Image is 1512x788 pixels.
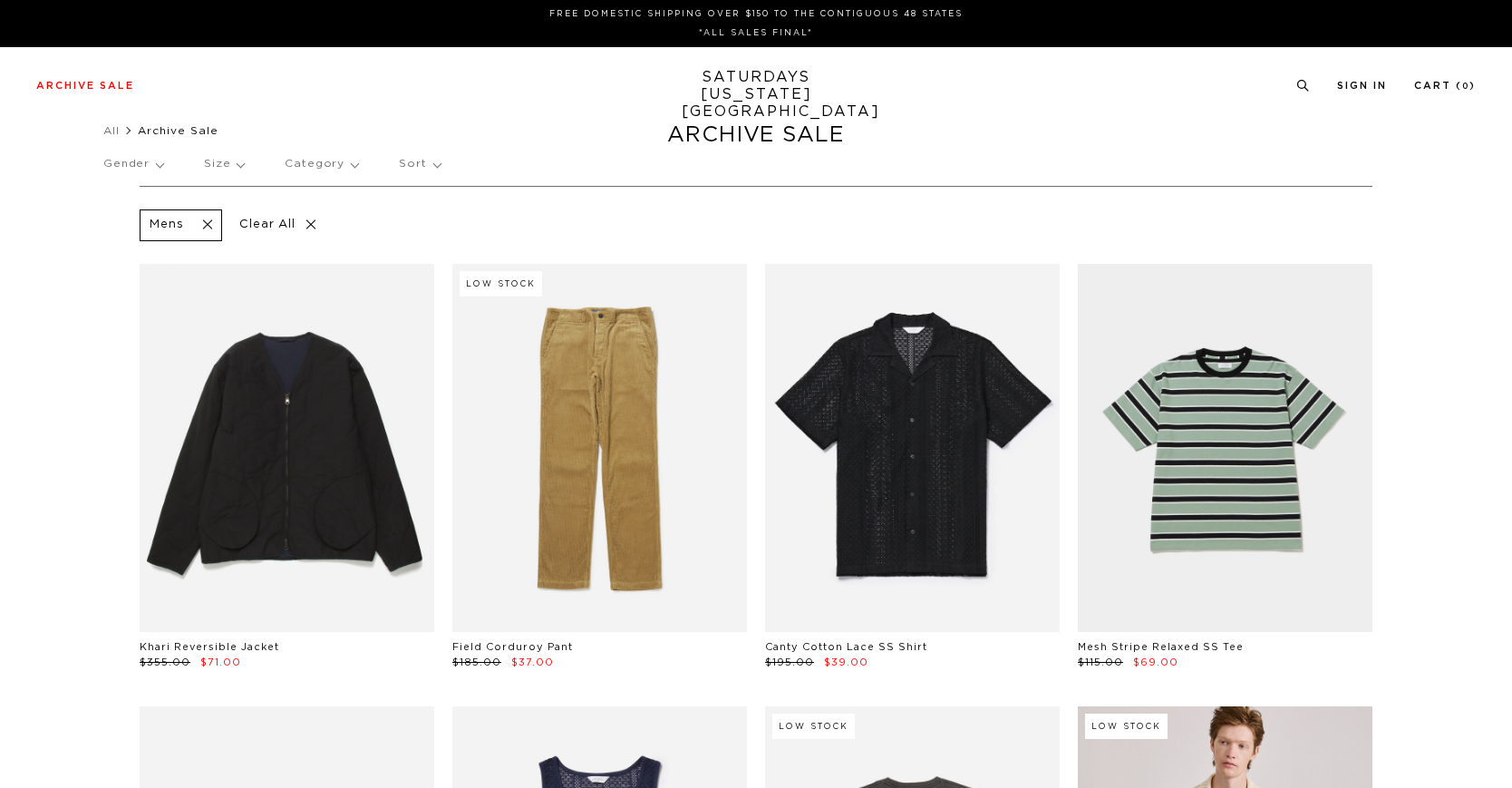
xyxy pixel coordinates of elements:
a: Field Corduroy Pant [452,642,573,652]
p: Sort [399,143,440,185]
a: Cart (0) [1414,81,1476,91]
span: $71.00 [200,657,241,667]
a: All [103,125,120,136]
a: Khari Reversible Jacket [140,642,279,652]
div: Low Stock [1085,714,1168,739]
span: $355.00 [140,657,190,667]
span: $37.00 [511,657,554,667]
span: $115.00 [1078,657,1123,667]
p: Size [204,143,244,185]
p: Mens [150,218,183,233]
small: 0 [1462,83,1469,91]
p: FREE DOMESTIC SHIPPING OVER $150 TO THE CONTIGUOUS 48 STATES [44,7,1468,21]
div: Low Stock [460,271,542,297]
span: $69.00 [1133,657,1178,667]
div: Low Stock [772,714,855,739]
a: Sign In [1337,81,1387,91]
a: Canty Cotton Lace SS Shirt [765,642,927,652]
a: Mesh Stripe Relaxed SS Tee [1078,642,1244,652]
span: $185.00 [452,657,501,667]
p: Category [285,143,358,185]
span: $39.00 [824,657,868,667]
a: Archive Sale [36,81,134,91]
p: *ALL SALES FINAL* [44,26,1468,40]
span: Archive Sale [138,125,218,136]
p: Clear All [231,209,325,241]
a: SATURDAYS[US_STATE][GEOGRAPHIC_DATA] [682,69,831,121]
span: $195.00 [765,657,814,667]
p: Gender [103,143,163,185]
